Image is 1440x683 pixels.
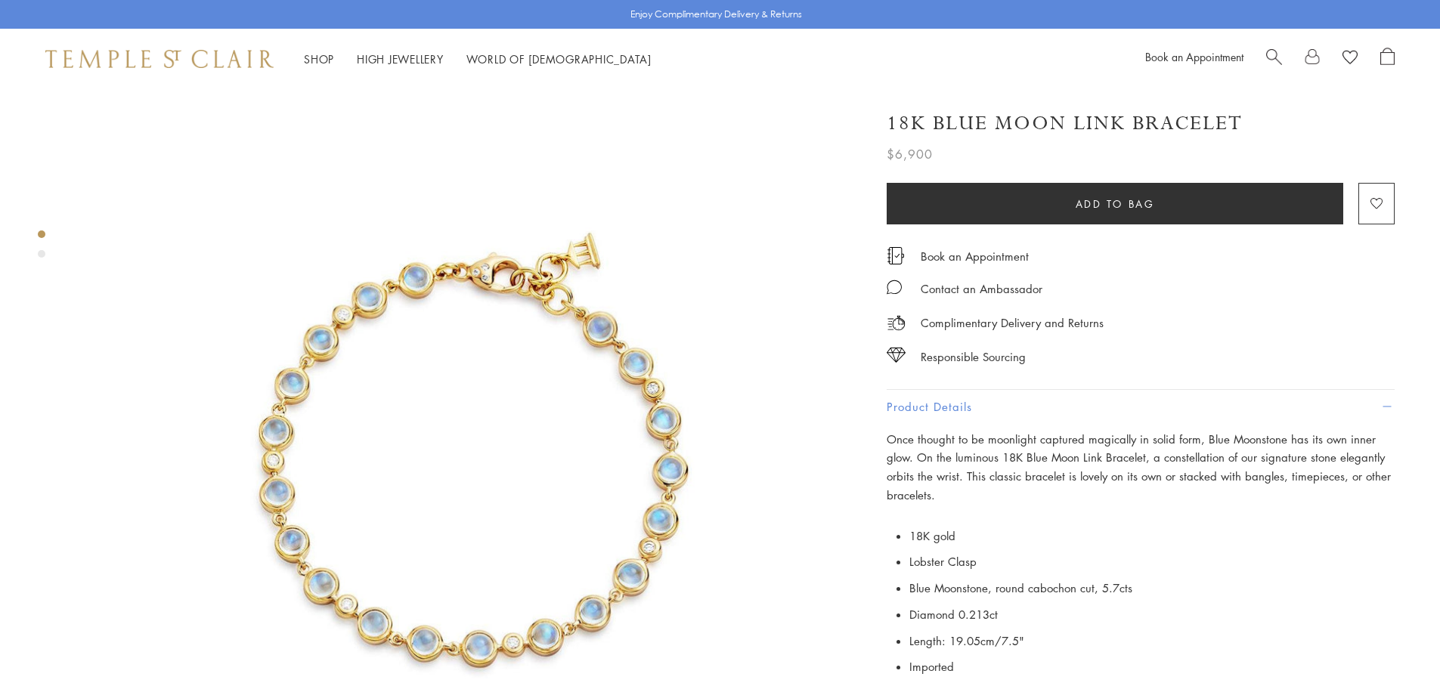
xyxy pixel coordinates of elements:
p: Once thought to be moonlight captured magically in solid form, Blue Moonstone has its own inner g... [887,430,1395,505]
img: icon_appointment.svg [887,247,905,264]
a: Open Shopping Bag [1380,48,1395,70]
p: Complimentary Delivery and Returns [921,314,1104,332]
nav: Main navigation [304,50,652,69]
li: Length: 19.05cm/7.5" [909,628,1395,654]
img: Temple St. Clair [45,50,274,68]
div: Product gallery navigation [38,227,45,270]
li: Blue Moonstone, round cabochon cut, 5.7cts [909,575,1395,601]
iframe: Gorgias live chat messenger [1364,612,1425,668]
span: $6,900 [887,144,933,164]
li: Imported [909,654,1395,680]
span: Add to bag [1076,196,1155,212]
a: View Wishlist [1342,48,1358,70]
li: 18K gold [909,523,1395,549]
a: Book an Appointment [921,248,1029,264]
img: MessageIcon-01_2.svg [887,280,902,295]
h1: 18K Blue Moon Link Bracelet [887,110,1243,137]
li: Lobster Clasp [909,549,1395,575]
div: Responsible Sourcing [921,348,1026,366]
a: Book an Appointment [1145,49,1243,64]
a: ShopShop [304,51,334,66]
button: Product Details [887,390,1395,424]
a: Search [1266,48,1282,70]
a: High JewelleryHigh Jewellery [357,51,444,66]
p: Enjoy Complimentary Delivery & Returns [630,7,802,22]
img: icon_delivery.svg [887,314,906,332]
img: icon_sourcing.svg [887,348,906,363]
a: World of [DEMOGRAPHIC_DATA]World of [DEMOGRAPHIC_DATA] [466,51,652,66]
div: Contact an Ambassador [921,280,1042,298]
button: Add to bag [887,183,1343,224]
li: Diamond 0.213ct [909,601,1395,628]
